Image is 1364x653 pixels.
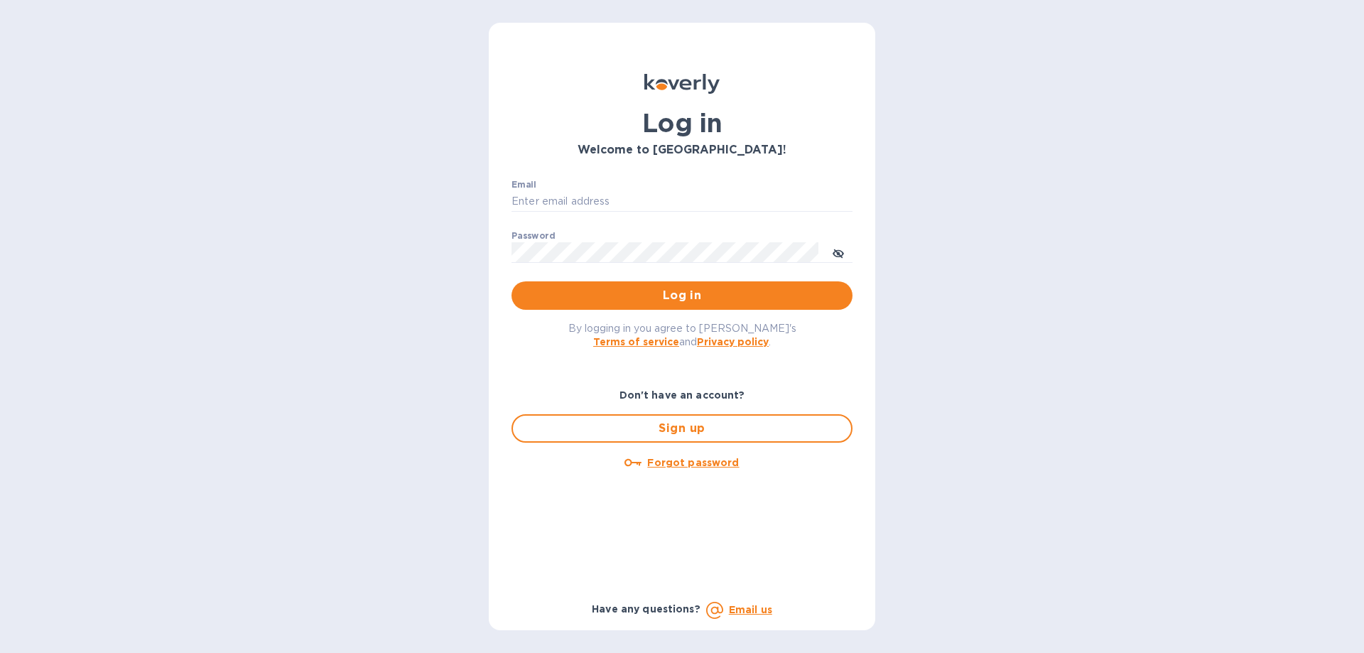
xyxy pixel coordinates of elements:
[729,604,772,615] a: Email us
[511,191,852,212] input: Enter email address
[644,74,720,94] img: Koverly
[619,389,745,401] b: Don't have an account?
[592,603,700,615] b: Have any questions?
[511,232,555,240] label: Password
[524,420,840,437] span: Sign up
[511,180,536,189] label: Email
[511,144,852,157] h3: Welcome to [GEOGRAPHIC_DATA]!
[511,281,852,310] button: Log in
[511,414,852,443] button: Sign up
[593,336,679,347] a: Terms of service
[824,238,852,266] button: toggle password visibility
[511,108,852,138] h1: Log in
[697,336,769,347] a: Privacy policy
[523,287,841,304] span: Log in
[647,457,739,468] u: Forgot password
[568,323,796,347] span: By logging in you agree to [PERSON_NAME]'s and .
